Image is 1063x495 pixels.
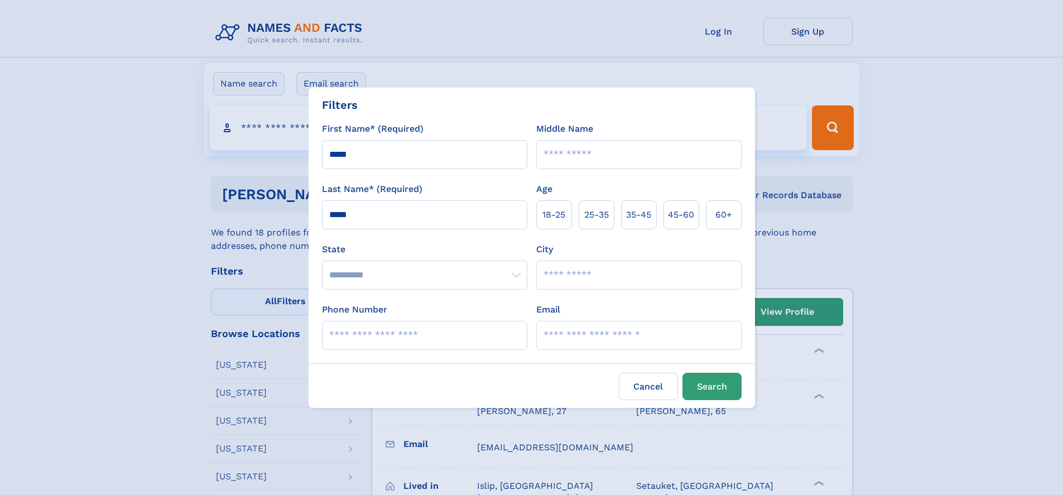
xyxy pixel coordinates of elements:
[715,208,732,222] span: 60+
[322,182,422,196] label: Last Name* (Required)
[584,208,609,222] span: 25‑35
[536,303,560,316] label: Email
[682,373,742,400] button: Search
[322,243,527,256] label: State
[322,122,424,136] label: First Name* (Required)
[668,208,694,222] span: 45‑60
[536,122,593,136] label: Middle Name
[536,182,552,196] label: Age
[626,208,651,222] span: 35‑45
[322,303,387,316] label: Phone Number
[536,243,553,256] label: City
[542,208,565,222] span: 18‑25
[322,97,358,113] div: Filters
[619,373,678,400] label: Cancel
